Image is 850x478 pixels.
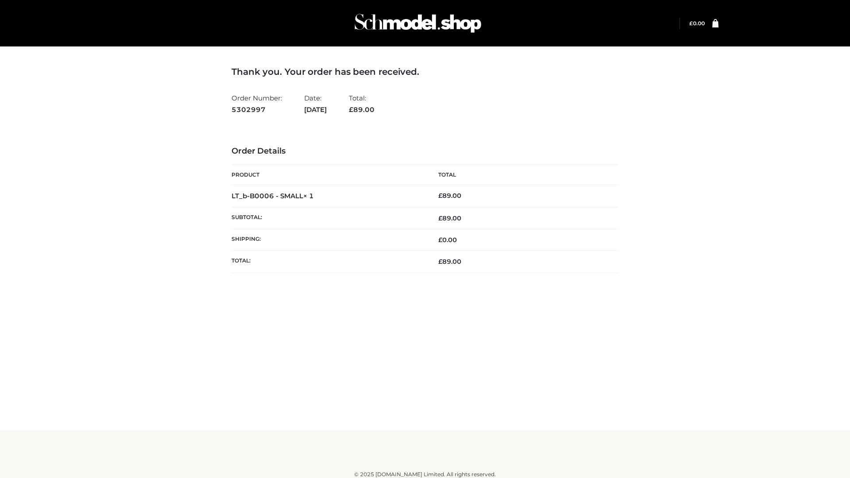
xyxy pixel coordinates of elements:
th: Shipping: [232,229,425,251]
span: 89.00 [349,105,375,114]
strong: × 1 [303,192,314,200]
span: £ [438,192,442,200]
span: 89.00 [438,214,461,222]
bdi: 89.00 [438,192,461,200]
h3: Order Details [232,146,618,156]
strong: [DATE] [304,104,327,116]
li: Total: [349,90,375,117]
h3: Thank you. Your order has been received. [232,66,618,77]
bdi: 0.00 [438,236,457,244]
strong: 5302997 [232,104,282,116]
a: £0.00 [689,20,705,27]
bdi: 0.00 [689,20,705,27]
li: Order Number: [232,90,282,117]
span: £ [438,258,442,266]
span: £ [438,214,442,222]
li: Date: [304,90,327,117]
th: Product [232,165,425,185]
th: Total [425,165,618,185]
span: £ [349,105,353,114]
th: Subtotal: [232,207,425,229]
th: Total: [232,251,425,273]
strong: LT_b-B0006 - SMALL [232,192,314,200]
img: Schmodel Admin 964 [352,6,484,41]
span: £ [438,236,442,244]
span: £ [689,20,693,27]
span: 89.00 [438,258,461,266]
